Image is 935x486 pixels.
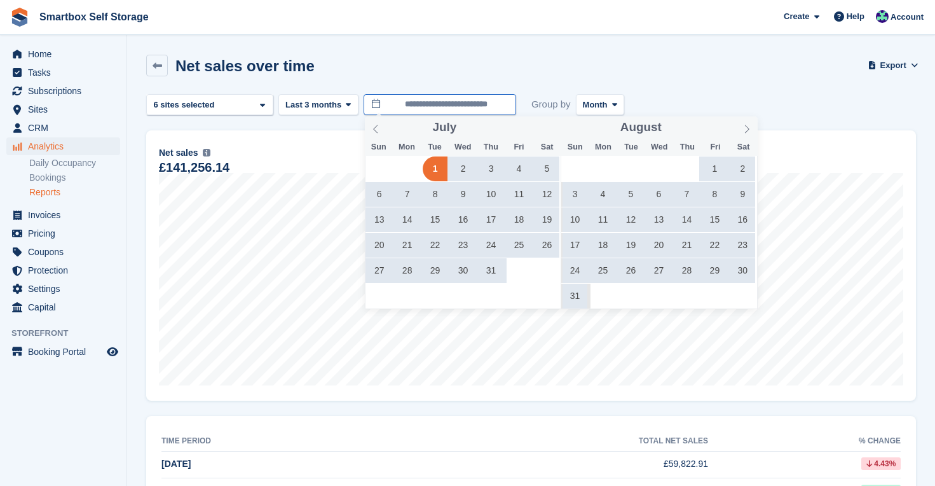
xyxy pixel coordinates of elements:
img: icon-info-grey-7440780725fd019a000dd9b08b2336e03edf1995a4989e88bcd33f0948082b44.svg [203,149,210,156]
span: July 17, 2025 [479,207,503,232]
img: stora-icon-8386f47178a22dfd0bd8f6a31ec36ba5ce8667c1dd55bd0f319d3a0aa187defe.svg [10,8,29,27]
span: July 21, 2025 [395,233,420,258]
span: July 6, 2025 [367,182,392,207]
span: Thu [477,143,505,151]
th: Total net sales [389,431,708,452]
span: August 31, 2025 [563,284,587,309]
span: August 4, 2025 [590,182,615,207]
span: July 27, 2025 [367,258,392,283]
span: August 8, 2025 [702,182,727,207]
span: August 21, 2025 [674,233,699,258]
a: Smartbox Self Storage [34,6,154,27]
a: menu [6,343,120,361]
span: July 16, 2025 [451,207,475,232]
span: Capital [28,298,104,316]
span: Group by [531,94,571,115]
span: July [432,121,456,134]
a: Reports [29,186,120,198]
span: August 15, 2025 [702,207,727,232]
span: Net sales [159,146,198,160]
span: August 20, 2025 [646,233,671,258]
span: Fri [505,143,533,151]
span: July 25, 2025 [507,233,531,258]
span: Pricing [28,225,104,242]
a: Preview store [105,344,120,359]
span: August 22, 2025 [702,233,727,258]
span: August 24, 2025 [563,258,587,283]
span: CRM [28,119,104,137]
span: July 7, 2025 [395,182,420,207]
span: July 24, 2025 [479,233,503,258]
span: August 27, 2025 [646,258,671,283]
td: £59,822.91 [389,451,708,478]
input: Year [456,121,496,134]
span: July 4, 2025 [507,156,531,181]
span: Analytics [28,137,104,155]
th: Time period [161,431,389,452]
span: July 9, 2025 [451,182,475,207]
span: July 31, 2025 [479,258,503,283]
img: Roger Canham [876,10,889,23]
span: July 28, 2025 [395,258,420,283]
button: Last 3 months [278,94,358,115]
input: Year [662,121,702,134]
span: Help [847,10,864,23]
span: July 19, 2025 [535,207,559,232]
span: August 25, 2025 [590,258,615,283]
span: Home [28,45,104,63]
span: Tue [617,143,645,151]
span: August 14, 2025 [674,207,699,232]
span: Protection [28,261,104,279]
span: Mon [589,143,617,151]
a: Daily Occupancy [29,157,120,169]
span: Sat [730,143,758,151]
span: Wed [449,143,477,151]
span: Sun [365,143,393,151]
span: August 3, 2025 [563,182,587,207]
span: August 10, 2025 [563,207,587,232]
a: menu [6,280,120,298]
span: Booking Portal [28,343,104,361]
a: menu [6,225,120,242]
span: July 29, 2025 [423,258,447,283]
span: Account [891,11,924,24]
a: menu [6,82,120,100]
h2: Net sales over time [175,57,315,74]
span: August 5, 2025 [618,182,643,207]
span: August 1, 2025 [702,156,727,181]
span: Coupons [28,243,104,261]
span: Export [880,59,906,72]
span: July 1, 2025 [423,156,447,181]
span: July 12, 2025 [535,182,559,207]
span: July 5, 2025 [535,156,559,181]
a: menu [6,243,120,261]
button: Month [576,94,625,115]
span: August 11, 2025 [590,207,615,232]
span: July 2, 2025 [451,156,475,181]
span: August 13, 2025 [646,207,671,232]
span: Wed [645,143,673,151]
span: July 23, 2025 [451,233,475,258]
span: August 6, 2025 [646,182,671,207]
div: 6 sites selected [151,99,219,111]
button: Export [870,55,916,76]
a: Bookings [29,172,120,184]
span: August 23, 2025 [730,233,755,258]
a: menu [6,261,120,279]
span: [DATE] [161,459,191,469]
a: menu [6,137,120,155]
a: menu [6,64,120,81]
a: menu [6,119,120,137]
span: July 11, 2025 [507,182,531,207]
a: menu [6,298,120,316]
span: Storefront [11,327,126,340]
span: August 26, 2025 [618,258,643,283]
span: August [620,121,662,134]
span: Tasks [28,64,104,81]
span: August 17, 2025 [563,233,587,258]
span: Fri [701,143,729,151]
span: Settings [28,280,104,298]
div: 4.43% [861,457,901,470]
span: July 30, 2025 [451,258,475,283]
span: Subscriptions [28,82,104,100]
